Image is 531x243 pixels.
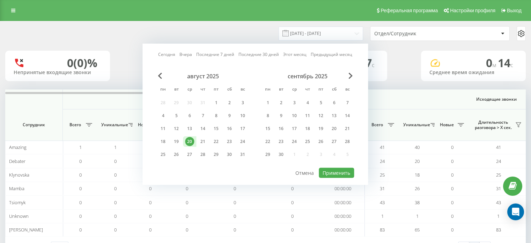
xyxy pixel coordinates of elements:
[343,98,352,107] div: 7
[236,98,249,108] div: вс 3 авг. 2025 г.
[276,98,286,107] div: 2
[149,199,152,206] span: 0
[79,172,82,178] span: 0
[274,123,288,134] div: вт 16 сент. 2025 г.
[496,158,501,164] span: 24
[223,123,236,134] div: сб 16 авг. 2025 г.
[321,182,365,195] td: 00:00:00
[380,199,385,206] span: 43
[225,124,234,133] div: 16
[283,51,307,58] a: Этот месяц
[186,199,188,206] span: 0
[496,144,501,150] span: 41
[314,110,327,121] div: пт 12 сент. 2025 г.
[290,98,299,107] div: 3
[380,158,385,164] span: 24
[327,123,341,134] div: сб 20 сент. 2025 г.
[198,85,208,95] abbr: четверг
[290,124,299,133] div: 17
[186,213,188,219] span: 0
[329,85,339,95] abbr: суббота
[451,172,453,178] span: 0
[451,185,453,192] span: 0
[183,110,196,121] div: ср 6 авг. 2025 г.
[343,124,352,133] div: 21
[261,136,274,147] div: пн 22 сент. 2025 г.
[114,227,117,233] span: 0
[416,213,419,219] span: 1
[198,111,207,120] div: 7
[316,98,325,107] div: 5
[209,98,223,108] div: пт 1 авг. 2025 г.
[198,137,207,146] div: 21
[79,144,82,150] span: 1
[238,150,247,159] div: 31
[196,149,209,160] div: чт 28 авг. 2025 г.
[185,150,194,159] div: 27
[276,150,286,159] div: 30
[149,185,152,192] span: 0
[79,227,82,233] span: 0
[209,123,223,134] div: пт 15 авг. 2025 г.
[9,144,27,150] span: Amazing
[380,144,385,150] span: 41
[225,150,234,159] div: 30
[114,172,117,178] span: 0
[236,123,249,134] div: вс 17 авг. 2025 г.
[79,158,82,164] span: 0
[451,158,453,164] span: 0
[81,97,346,102] span: Входящие звонки
[172,124,181,133] div: 12
[492,61,498,69] span: м
[316,124,325,133] div: 19
[341,110,354,121] div: вс 14 сент. 2025 г.
[497,213,500,219] span: 1
[303,137,312,146] div: 25
[403,122,428,128] span: Уникальные
[67,56,97,70] div: 0 (0)%
[237,85,248,95] abbr: воскресенье
[263,124,272,133] div: 15
[327,110,341,121] div: сб 13 сент. 2025 г.
[170,123,183,134] div: вт 12 авг. 2025 г.
[171,85,182,95] abbr: вторник
[223,136,236,147] div: сб 23 авг. 2025 г.
[212,111,221,120] div: 8
[303,98,312,107] div: 4
[156,136,170,147] div: пн 18 авг. 2025 г.
[234,185,236,192] span: 0
[225,98,234,107] div: 2
[496,199,501,206] span: 43
[158,85,168,95] abbr: понедельник
[288,98,301,108] div: ср 3 сент. 2025 г.
[238,124,247,133] div: 17
[101,122,126,128] span: Уникальные
[438,122,456,128] span: Новые
[380,185,385,192] span: 31
[170,110,183,121] div: вт 5 авг. 2025 г.
[114,185,117,192] span: 0
[330,111,339,120] div: 13
[316,137,325,146] div: 26
[341,98,354,108] div: вс 7 сент. 2025 г.
[274,136,288,147] div: вт 23 сент. 2025 г.
[196,136,209,147] div: чт 21 авг. 2025 г.
[316,111,325,120] div: 12
[276,124,286,133] div: 16
[274,110,288,121] div: вт 9 сент. 2025 г.
[274,98,288,108] div: вт 2 сент. 2025 г.
[9,185,24,192] span: Mamba
[196,123,209,134] div: чт 14 авг. 2025 г.
[263,98,272,107] div: 1
[172,150,181,159] div: 26
[261,149,274,160] div: пн 29 сент. 2025 г.
[225,111,234,120] div: 9
[314,123,327,134] div: пт 19 сент. 2025 г.
[348,73,353,79] span: Next Month
[343,137,352,146] div: 28
[381,213,384,219] span: 1
[496,185,501,192] span: 31
[314,136,327,147] div: пт 26 сент. 2025 г.
[498,55,513,70] span: 14
[209,110,223,121] div: пт 8 авг. 2025 г.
